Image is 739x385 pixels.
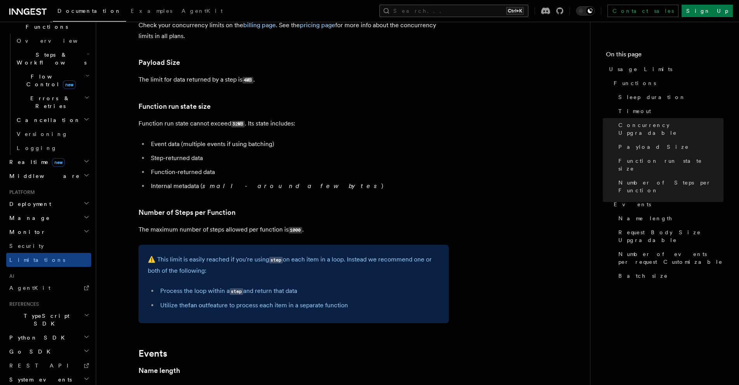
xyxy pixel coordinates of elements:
[618,143,689,151] span: Payload Size
[231,121,245,127] code: 32MB
[6,12,91,34] button: Inngest Functions
[6,345,91,359] button: Go SDK
[611,197,723,211] a: Events
[52,158,65,167] span: new
[618,157,723,172] span: Function run state size
[53,2,126,22] a: Documentation
[9,243,44,249] span: Security
[615,118,723,140] a: Concurrency Upgradable
[17,131,68,137] span: Versioning
[138,348,167,359] a: Events
[506,7,524,15] kbd: Ctrl+K
[618,107,651,115] span: Timeout
[6,273,14,279] span: AI
[618,214,673,222] span: Name length
[6,376,72,383] span: System events
[618,179,723,194] span: Number of Steps per Function
[9,257,65,263] span: Limitations
[614,79,656,87] span: Functions
[6,34,91,155] div: Inngest Functions
[138,20,449,42] p: Check your concurrency limits on the . See the for more info about the concurrency limits in all ...
[269,257,283,263] code: step
[6,334,69,341] span: Python SDK
[682,5,733,17] a: Sign Up
[188,301,208,309] a: fan out
[615,140,723,154] a: Payload Size
[149,181,449,192] li: Internal metadata ( )
[138,101,211,112] a: Function run state size
[14,127,91,141] a: Versioning
[14,51,87,66] span: Steps & Workflows
[6,15,84,31] span: Inngest Functions
[149,167,449,178] li: Function-returned data
[243,21,276,29] a: billing page
[6,169,91,183] button: Middleware
[576,6,595,16] button: Toggle dark mode
[63,80,76,89] span: new
[6,301,39,307] span: References
[6,197,91,211] button: Deployment
[177,2,227,21] a: AgentKit
[615,90,723,104] a: Sleep duration
[6,225,91,239] button: Monitor
[6,309,91,331] button: TypeScript SDK
[138,57,180,68] a: Payload Size
[14,73,85,88] span: Flow Control
[14,113,91,127] button: Cancellation
[6,211,91,225] button: Manage
[14,116,81,124] span: Cancellation
[158,286,440,297] li: Process the loop within a and return that data
[9,285,50,291] span: AgentKit
[6,281,91,295] a: AgentKit
[17,38,97,44] span: Overview
[138,224,449,235] p: The maximum number of steps allowed per function is .
[6,200,51,208] span: Deployment
[615,247,723,269] a: Number of events per request Customizable
[6,155,91,169] button: Realtimenew
[138,118,449,129] p: Function run state cannot exceed . Its state includes:
[379,5,528,17] button: Search...Ctrl+K
[618,93,686,101] span: Sleep duration
[618,228,723,244] span: Request Body Size Upgradable
[615,154,723,176] a: Function run state size
[6,312,84,328] span: TypeScript SDK
[618,272,668,280] span: Batch size
[615,104,723,118] a: Timeout
[14,48,91,70] button: Steps & Workflows
[615,225,723,247] a: Request Body Size Upgradable
[607,5,678,17] a: Contact sales
[611,76,723,90] a: Functions
[615,176,723,197] a: Number of Steps per Function
[615,269,723,283] a: Batch size
[230,288,243,295] code: step
[6,228,46,236] span: Monitor
[14,70,91,91] button: Flow Controlnew
[158,300,440,311] li: Utilize the feature to process each item in a separate function
[606,50,723,62] h4: On this page
[6,239,91,253] a: Security
[126,2,177,21] a: Examples
[14,141,91,155] a: Logging
[609,65,672,73] span: Usage Limits
[14,34,91,48] a: Overview
[149,153,449,164] li: Step-returned data
[131,8,172,14] span: Examples
[6,172,80,180] span: Middleware
[615,211,723,225] a: Name length
[6,359,91,373] a: REST API
[138,207,235,218] a: Number of Steps per Function
[6,348,55,355] span: Go SDK
[138,74,449,85] p: The limit for data returned by a step is .
[138,365,180,376] a: Name length
[618,250,723,266] span: Number of events per request Customizable
[57,8,121,14] span: Documentation
[300,21,335,29] a: pricing page
[6,158,65,166] span: Realtime
[6,331,91,345] button: Python SDK
[614,200,651,208] span: Events
[242,77,253,84] code: 4MB
[14,91,91,113] button: Errors & Retries
[17,145,57,151] span: Logging
[618,121,723,137] span: Concurrency Upgradable
[14,94,84,110] span: Errors & Retries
